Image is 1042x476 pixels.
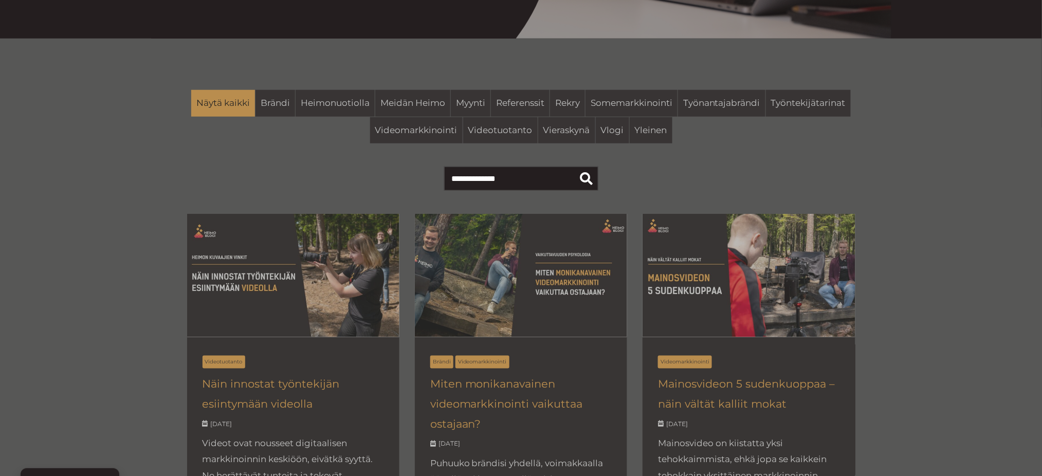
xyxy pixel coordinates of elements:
span: Työntekijätarinat [771,95,846,112]
span: Brändi [261,95,290,112]
span: Videomarkkinointi [375,122,458,139]
a: Videomarkkinointi [370,117,463,144]
span: Somemarkkinointi [591,95,672,112]
span: Vlogi [601,122,624,139]
span: Rekry [555,95,580,112]
span: Myynti [456,95,485,112]
span: Näytä kaikki [196,95,250,112]
a: Videotuotanto [463,117,538,144]
a: Brändi [255,90,295,117]
a: Työntekijätarinat [766,90,851,117]
span: Vieraskynä [543,122,590,139]
a: Rekry [550,90,585,117]
span: Referenssit [496,95,544,112]
a: Vieraskynä [538,117,595,144]
a: Työnantajabrändi [678,90,765,117]
a: Näytä kaikki [191,90,255,117]
a: Vlogi [596,117,629,144]
span: Videotuotanto [468,122,533,139]
a: Meidän Heimo [375,90,450,117]
a: Referenssit [491,90,550,117]
a: Heimonuotiolla [296,90,375,117]
span: Työnantajabrändi [683,95,760,112]
a: Somemarkkinointi [586,90,678,117]
span: Yleinen [635,122,667,139]
a: Yleinen [630,117,672,144]
span: Heimonuotiolla [301,95,370,112]
a: Myynti [451,90,490,117]
span: Meidän Heimo [380,95,445,112]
